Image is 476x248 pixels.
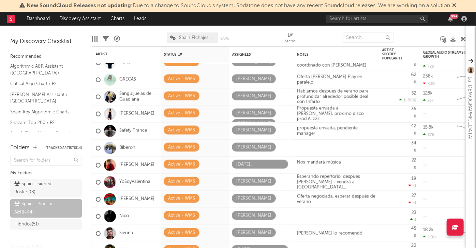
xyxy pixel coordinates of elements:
div: [PERSON_NAME] [236,195,271,203]
div: ( ) [399,98,416,102]
div: Active - WMS [168,212,195,220]
div: 128k [423,91,433,95]
div: Notes [297,53,365,57]
div: Filters [103,29,109,49]
div: Active - WMS [168,58,195,66]
div: [PERSON_NAME] [236,212,271,220]
a: Spotify Track Velocity Chart / ES [10,130,75,144]
button: Save [220,37,229,40]
div: Active - WMS [168,161,195,169]
div: My Discovery Checklist [10,38,82,46]
a: [PERSON_NAME] [119,162,154,168]
div: Active - WMS [168,229,195,237]
div: 0 [382,106,416,122]
div: 2.01k [423,235,437,239]
div: Global Audio Streams Daily Growth [423,51,474,59]
div: 0 [382,71,416,88]
a: GRECAS [119,77,136,83]
div: 0 [382,54,416,71]
div: Oferta negociada, esperar después de verano [294,194,379,205]
div: 22 [412,158,416,163]
div: -10k [423,81,435,85]
div: My Folders [10,169,82,177]
span: 1 [415,218,416,222]
a: Nico [119,213,129,219]
div: 34 [411,141,416,146]
div: 19 [412,176,416,181]
span: Dismiss [452,3,457,9]
div: 258k [423,74,433,78]
div: Assignees [232,53,280,57]
div: Active - WMS [168,92,195,100]
div: [PERSON_NAME] [236,120,271,128]
a: Critical Algo Chart / ES [10,80,75,87]
a: Discovery Assistant [55,12,106,26]
div: [PERSON_NAME] [236,109,271,118]
div: A&R Pipeline [114,29,120,49]
a: Safety Trance [119,128,147,134]
div: 99 + [450,14,459,19]
div: 27 [412,193,416,198]
div: [PERSON_NAME] [236,229,271,237]
div: Nos mandará música [294,160,344,170]
a: Charts [106,12,129,26]
div: Hablamos despues de verano para profundizar alrededor posible deal con Infarto [297,89,375,105]
div: 45 [411,226,416,231]
a: [PERSON_NAME] [119,111,154,117]
div: propuesta enviada, pendiente manager [294,126,379,136]
div: Spain - Signed Roster ( 98 ) [14,180,62,196]
div: [PERSON_NAME] [236,58,271,66]
div: [PERSON_NAME] en la conversacion coordinado con [PERSON_NAME] [294,57,379,68]
div: Oferta [PERSON_NAME] Play en paralelo [294,74,379,85]
div: Artist [96,52,147,56]
div: 52 [412,91,416,95]
a: Hoke [119,60,130,66]
a: Spain Key Algorithmic Charts [10,108,75,116]
div: 0 [382,123,416,139]
div: [PERSON_NAME] lo recomendó [294,231,366,236]
span: New SoundCloud Releases not updating [27,3,131,9]
div: 15.8k [423,125,434,129]
div: 876 [423,132,434,137]
div: [PERSON_NAME] [236,178,271,186]
a: Algorithmic A&R Assistant ([GEOGRAPHIC_DATA]) [10,63,75,77]
span: Spain FIchajes Ok [179,36,214,40]
a: Spain - Pipeline A&R(444) [10,199,82,218]
div: Propuesta enviada a [PERSON_NAME], proximo disco prod.Alizzz [294,106,379,122]
div: 0 [382,225,416,242]
div: Esperando repertorio, despues [PERSON_NAME] - vendrá a [GEOGRAPHIC_DATA] [294,174,379,190]
div: Active - WMS [168,143,195,152]
a: Leads [129,12,151,26]
button: 99+ [448,16,453,22]
a: Sanguijuelas del Guadiana [119,91,157,102]
div: 18.2k [423,228,434,232]
div: Folders [10,144,30,152]
div: 0 [382,157,416,174]
a: [PERSON_NAME] Assistant / [GEOGRAPHIC_DATA] [10,91,75,105]
div: [PERSON_NAME] [236,126,271,135]
div: Active - WMS [168,195,195,203]
div: 20 [411,244,416,248]
div: Recommended [10,53,82,61]
input: Search... [343,32,394,43]
div: Hibridos ( 51 ) [14,220,39,229]
a: YoSoyValentina [119,179,150,185]
a: [PERSON_NAME] [119,196,154,202]
span: -1 [413,184,416,188]
a: Biberon [119,145,135,151]
a: Sienna [119,231,133,236]
div: Spain - Pipeline A&R ( 444 ) [14,200,62,217]
a: Dashboard [22,12,55,26]
div: 42 [411,124,416,128]
span: -1 [413,201,416,205]
div: Edit Columns [92,29,98,49]
div: Artist Spotify Popularity [382,48,406,60]
a: Hibridos(51) [10,219,82,230]
input: Search for folders... [10,156,82,166]
span: -50 % [406,99,415,102]
div: [DATE][PERSON_NAME] [236,161,284,169]
div: Active - WMS [168,178,195,186]
div: 23 [412,210,416,215]
div: [PERSON_NAME] [236,92,271,100]
div: [PERSON_NAME] [236,75,271,83]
